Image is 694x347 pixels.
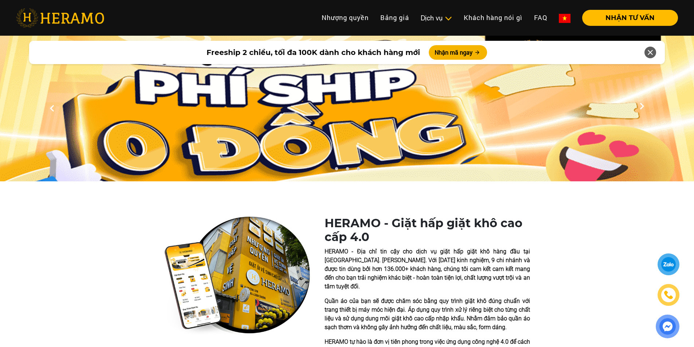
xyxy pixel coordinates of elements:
a: phone-icon [659,285,678,305]
button: NHẬN TƯ VẤN [582,10,678,26]
a: Nhượng quyền [316,10,375,25]
img: vn-flag.png [559,14,571,23]
button: Nhận mã ngay [429,45,487,60]
img: heramo-logo.png [16,8,104,27]
a: Bảng giá [375,10,415,25]
h1: HERAMO - Giặt hấp giặt khô cao cấp 4.0 [325,216,530,244]
a: FAQ [528,10,553,25]
a: Khách hàng nói gì [458,10,528,25]
img: heramo-quality-banner [164,216,310,336]
button: 1 [333,167,340,174]
span: Freeship 2 chiều, tối đa 100K dành cho khách hàng mới [207,47,420,58]
button: 2 [344,167,351,174]
p: HERAMO - Địa chỉ tin cậy cho dịch vụ giặt hấp giặt khô hàng đầu tại [GEOGRAPHIC_DATA]. [PERSON_NA... [325,247,530,291]
a: NHẬN TƯ VẤN [576,15,678,21]
div: Dịch vụ [421,13,452,23]
img: phone-icon [663,290,674,300]
p: Quần áo của bạn sẽ được chăm sóc bằng quy trình giặt khô đúng chuẩn với trang thiết bị máy móc hi... [325,297,530,332]
button: 3 [354,167,362,174]
img: subToggleIcon [444,15,452,22]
